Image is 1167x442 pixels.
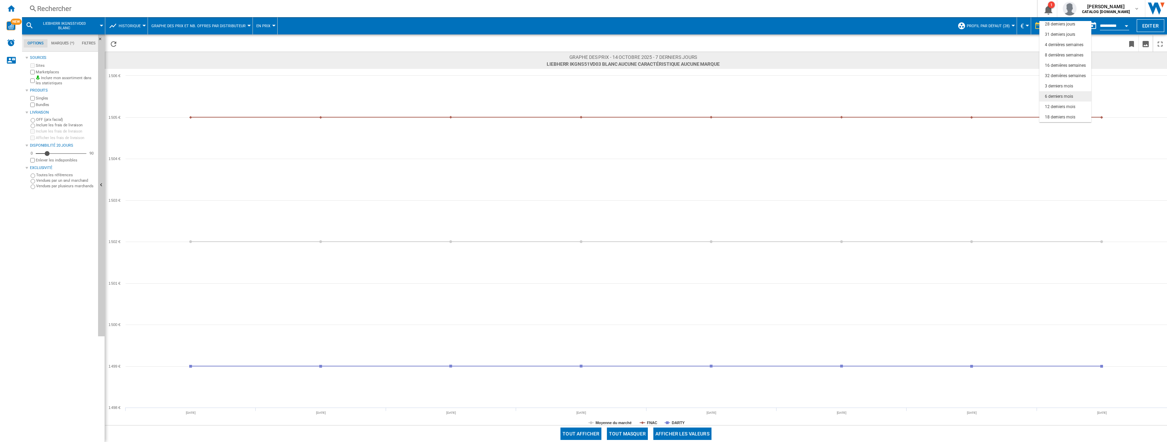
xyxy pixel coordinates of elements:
div: 31 derniers jours [1045,32,1075,38]
div: 28 derniers jours [1045,21,1075,27]
div: 4 dernières semaines [1045,42,1083,48]
div: 12 derniers mois [1045,104,1075,110]
div: 8 dernières semaines [1045,52,1083,58]
div: 6 derniers mois [1045,94,1073,99]
div: 18 derniers mois [1045,114,1075,120]
div: 32 dernières semaines [1045,73,1086,79]
div: 3 derniers mois [1045,83,1073,89]
div: 16 dernières semaines [1045,63,1086,69]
